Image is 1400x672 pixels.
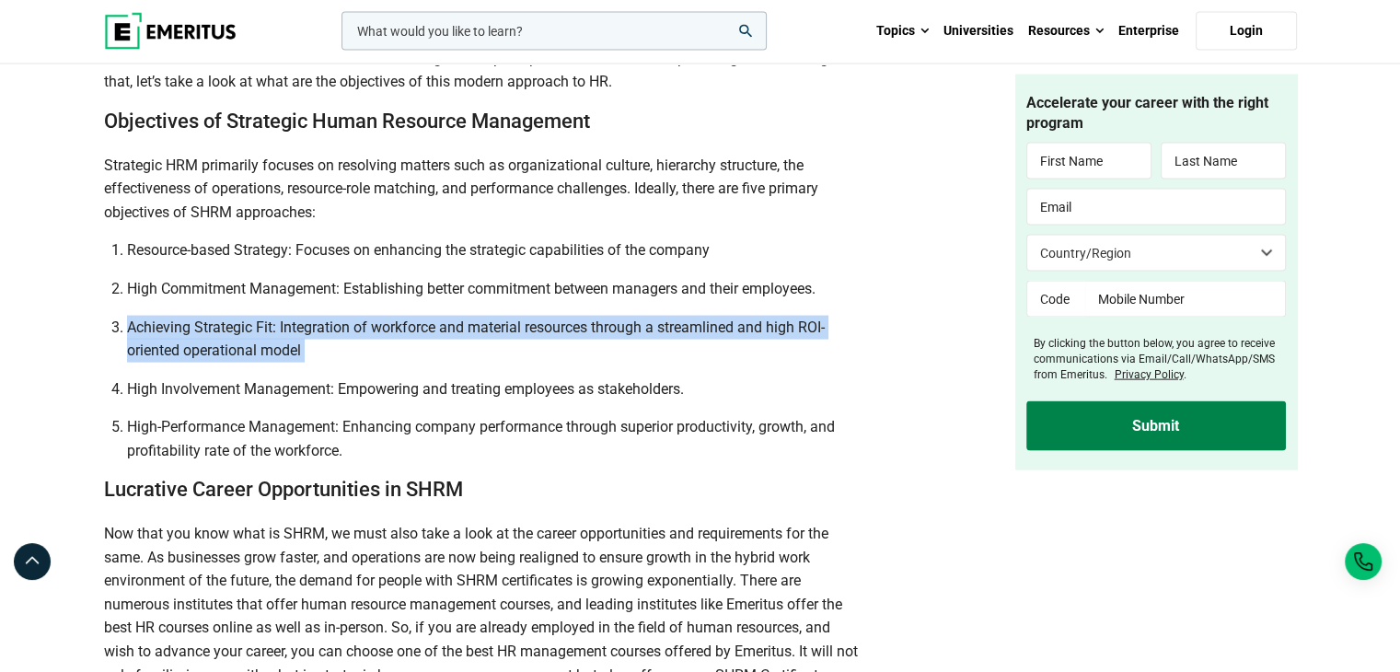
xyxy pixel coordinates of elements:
[1085,281,1286,318] input: Mobile Number
[1026,235,1286,272] select: Country
[104,154,864,225] p: Strategic HRM primarily focuses on resolving matters such as organizational culture, hierarchy st...
[1026,143,1151,180] input: First Name
[341,12,767,51] input: woocommerce-product-search-field-0
[127,277,864,301] li: High Commitment Management: Establishing better commitment between managers and their employees.
[127,415,864,462] li: High-Performance Management: Enhancing company performance through superior productivity, growth,...
[1196,12,1297,51] a: Login
[104,109,864,135] h2: Objectives of Strategic Human Resource Management
[104,477,864,504] h2: Lucrative Career Opportunities in SHRM
[127,316,864,363] li: Achieving Strategic Fit: Integration of workforce and material resources through a streamlined an...
[1034,336,1286,382] label: By clicking the button below, you agree to receive communications via Email/Call/WhatsApp/SMS fro...
[1026,189,1286,226] input: Email
[127,238,864,262] li: Resource-based Strategy: Focuses on enhancing the strategic capabilities of the company
[1026,400,1286,450] input: Submit
[1115,367,1184,380] a: Privacy Policy
[1026,281,1086,318] input: Code
[127,377,864,401] li: High Involvement Management: Empowering and treating employees as stakeholders.
[1161,143,1286,180] input: Last Name
[1026,92,1286,133] h4: Accelerate your career with the right program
